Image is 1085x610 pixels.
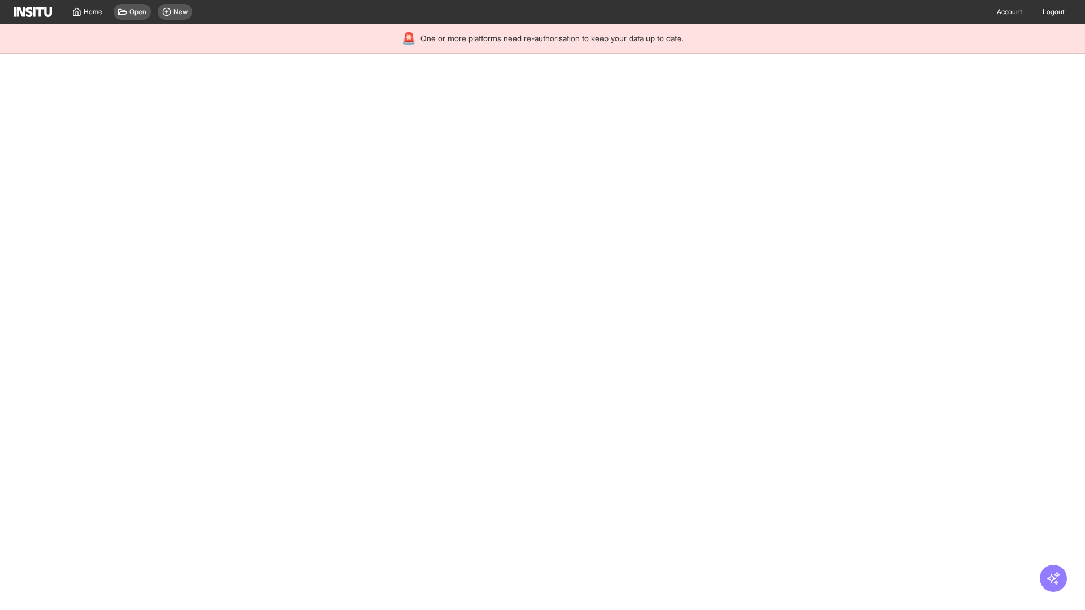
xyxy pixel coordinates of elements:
[129,7,146,16] span: Open
[173,7,188,16] span: New
[14,7,52,17] img: Logo
[420,33,683,44] span: One or more platforms need re-authorisation to keep your data up to date.
[84,7,102,16] span: Home
[402,30,416,46] div: 🚨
